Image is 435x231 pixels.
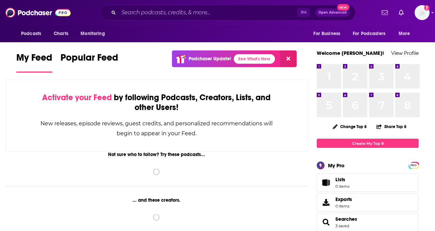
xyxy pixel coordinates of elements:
a: Searches [335,216,357,222]
button: Open AdvancedNew [315,9,350,17]
span: Lists [319,178,333,187]
button: open menu [76,27,114,40]
span: More [399,29,410,38]
span: For Business [313,29,340,38]
button: Share Top 8 [376,120,407,133]
a: Lists [317,173,419,192]
button: open menu [309,27,349,40]
span: Logged in as AdriannaBloom [415,5,430,20]
span: Podcasts [21,29,41,38]
span: New [337,4,349,11]
span: Exports [335,196,352,202]
div: Search podcasts, credits, & more... [100,5,355,20]
span: 0 items [335,204,352,209]
span: PRO [410,163,418,168]
a: 3 saved [335,224,349,228]
span: Lists [335,176,349,183]
span: Popular Feed [60,52,118,67]
a: Create My Top 8 [317,139,419,148]
img: Podchaser - Follow, Share and Rate Podcasts [5,6,71,19]
a: Charts [49,27,72,40]
div: by following Podcasts, Creators, Lists, and other Users! [40,93,273,112]
span: Open Advanced [318,11,347,14]
span: My Feed [16,52,52,67]
a: Searches [319,217,333,227]
span: Charts [54,29,68,38]
p: Podchaser Update! [189,56,231,62]
button: Change Top 8 [329,122,371,131]
a: Popular Feed [60,52,118,73]
a: Exports [317,193,419,212]
div: Not sure who to follow? Try these podcasts... [5,152,308,157]
img: User Profile [415,5,430,20]
div: New releases, episode reviews, guest credits, and personalized recommendations will begin to appe... [40,119,273,138]
span: ⌘ K [297,8,310,17]
a: See What's New [234,54,275,64]
input: Search podcasts, credits, & more... [119,7,297,18]
button: Show profile menu [415,5,430,20]
span: For Podcasters [353,29,385,38]
a: PRO [410,163,418,168]
div: My Pro [328,162,345,169]
div: ... and these creators. [5,197,308,203]
button: open menu [394,27,419,40]
span: Monitoring [81,29,105,38]
a: My Feed [16,52,52,73]
a: View Profile [391,50,419,56]
a: Show notifications dropdown [396,7,406,18]
a: Show notifications dropdown [379,7,390,18]
a: Welcome [PERSON_NAME]! [317,50,384,56]
span: Exports [319,198,333,207]
span: Activate your Feed [42,92,112,103]
button: open menu [348,27,395,40]
span: 0 items [335,184,349,189]
svg: Add a profile image [424,5,430,11]
span: Lists [335,176,345,183]
button: open menu [16,27,50,40]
